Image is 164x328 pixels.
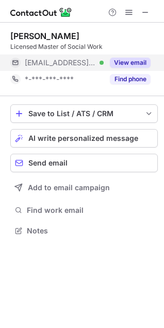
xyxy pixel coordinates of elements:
[10,129,158,148] button: AI write personalized message
[28,184,110,192] span: Add to email campaign
[10,224,158,238] button: Notes
[110,74,151,84] button: Reveal Button
[10,178,158,197] button: Add to email campaign
[28,110,140,118] div: Save to List / ATS / CRM
[10,154,158,172] button: Send email
[28,134,138,142] span: AI write personalized message
[27,226,154,235] span: Notes
[110,58,151,68] button: Reveal Button
[25,58,96,67] span: [EMAIL_ADDRESS][DOMAIN_NAME]
[28,159,68,167] span: Send email
[10,6,72,19] img: ContactOut v5.3.10
[27,206,154,215] span: Find work email
[10,42,158,51] div: Licensed Master of Social Work
[10,203,158,217] button: Find work email
[10,31,79,41] div: [PERSON_NAME]
[10,104,158,123] button: save-profile-one-click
